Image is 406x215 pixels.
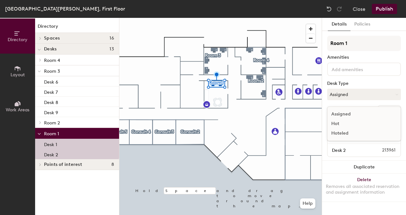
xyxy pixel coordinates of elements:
span: Desks [44,47,56,52]
span: Room 1 [44,131,59,137]
button: Policies [350,18,374,31]
span: 16 [109,36,114,41]
span: Room 2 [44,120,60,126]
span: 8 [111,162,114,167]
div: Removes all associated reservation and assignment information [326,184,402,195]
span: Room 3 [44,69,60,74]
button: Publish [372,4,397,14]
span: Work Areas [6,107,29,113]
span: 13 [109,47,114,52]
p: Desk 1 [44,140,57,147]
span: Directory [8,37,27,42]
img: Redo [336,6,342,12]
p: Desk 8 [44,98,58,105]
button: Assigned [327,89,401,100]
h1: Directory [35,23,119,33]
p: Desk 6 [44,78,58,85]
div: Desk Type [327,81,401,86]
button: Details [328,18,350,31]
p: Desk 9 [44,108,58,115]
div: Hot [327,119,391,129]
div: Amenities [327,55,401,60]
div: [GEOGRAPHIC_DATA][PERSON_NAME], First Floor [5,5,125,13]
span: Spaces [44,36,60,41]
img: Undo [326,6,332,12]
p: Desk 2 [44,150,58,158]
button: Duplicate [322,161,406,174]
span: 213961 [367,147,399,154]
button: DeleteRemoves all associated reservation and assignment information [322,174,406,202]
input: Unnamed desk [329,146,367,155]
button: Ungroup [378,105,401,116]
div: Hoteled [327,129,391,138]
div: Assigned [327,109,391,119]
span: Points of interest [44,162,82,167]
p: Desk 7 [44,88,58,95]
button: Close [353,4,365,14]
input: Add amenities [330,65,388,73]
span: Room 4 [44,58,60,63]
button: Help [300,198,315,209]
span: Layout [11,72,25,78]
